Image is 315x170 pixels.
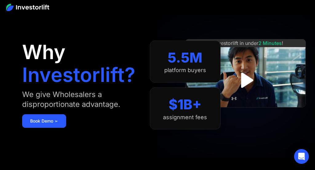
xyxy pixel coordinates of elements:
div: We give Wholesalers a disproportionate advantage. [22,90,138,109]
h1: Investorlift? [22,65,135,85]
span: 2 Minutes [258,40,282,46]
div: platform buyers [164,67,206,74]
iframe: Customer reviews powered by Trustpilot [199,111,292,118]
div: assignment fees [163,114,207,121]
div: $1B+ [169,96,201,113]
div: 5.5M [168,50,202,66]
a: Book Demo ➢ [22,114,66,128]
div: Open Intercom Messenger [294,149,309,164]
a: open lightbox [232,67,259,94]
h1: Why [22,42,66,62]
div: Investorlift in under ! [214,39,283,47]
